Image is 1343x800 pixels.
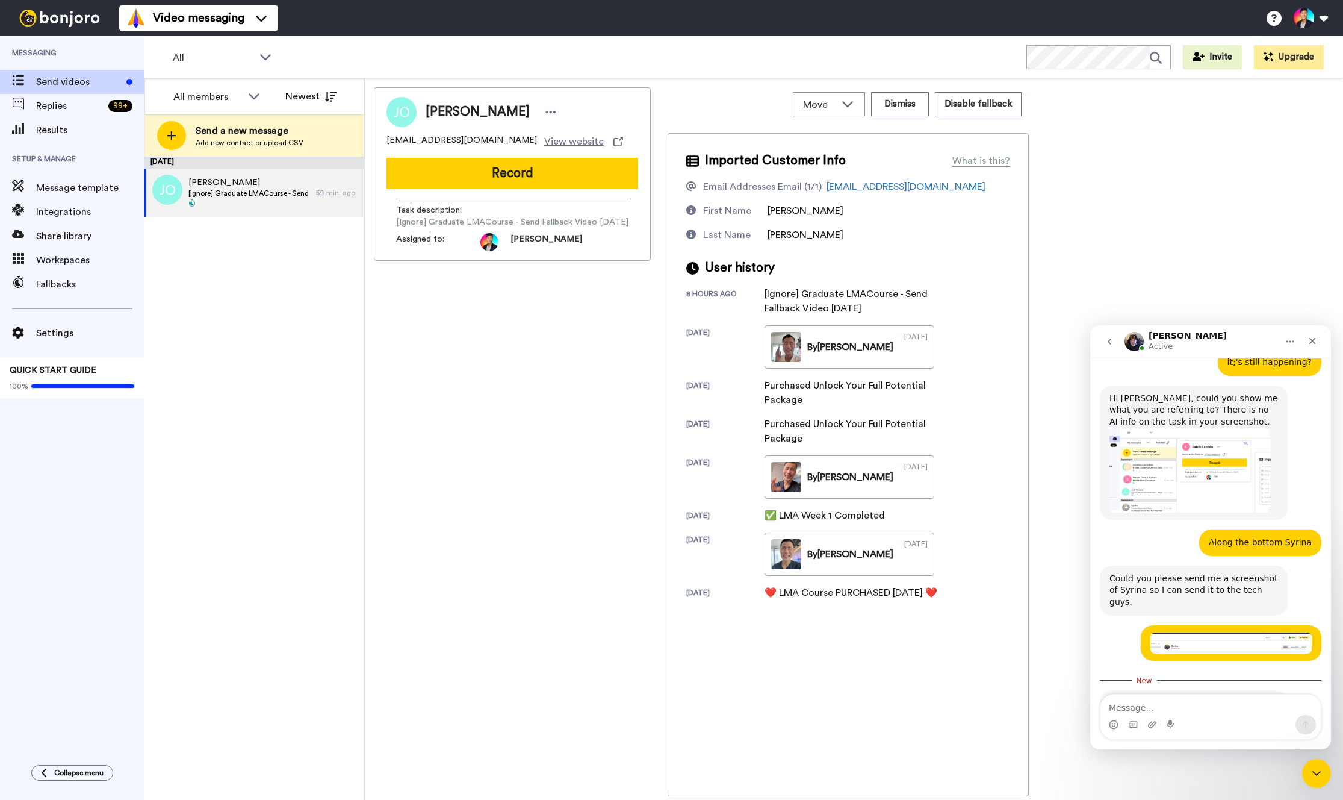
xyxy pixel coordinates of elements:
[768,206,843,216] span: [PERSON_NAME]
[765,455,934,499] a: By[PERSON_NAME][DATE]
[386,97,417,127] img: Image of Jodi Osanna
[935,92,1022,116] button: Disable fallback
[686,511,765,523] div: [DATE]
[76,395,86,404] button: Start recording
[705,152,846,170] span: Imported Customer Info
[173,51,253,65] span: All
[36,326,144,340] span: Settings
[765,325,934,369] a: By[PERSON_NAME][DATE]
[1254,45,1324,69] button: Upgrade
[57,395,67,404] button: Upload attachment
[386,158,638,189] button: Record
[426,103,530,121] span: [PERSON_NAME]
[54,768,104,778] span: Collapse menu
[144,157,364,169] div: [DATE]
[36,181,144,195] span: Message template
[36,123,144,137] span: Results
[396,233,480,251] span: Assigned to:
[36,75,122,89] span: Send videos
[10,365,197,415] div: I mean the AI you are referring to. I need to show the AI to the team so they can investigate.
[19,395,28,404] button: Emoji picker
[196,138,303,148] span: Add new contact or upload CSV
[10,366,96,375] span: QUICK START GUIDE
[544,134,623,149] a: View website
[396,216,628,228] span: [Ignore] Graduate LMACourse - Send Fallback Video [DATE]
[904,332,928,362] div: [DATE]
[1090,325,1331,749] iframe: Intercom live chat
[153,10,244,27] span: Video messaging
[904,539,928,569] div: [DATE]
[771,462,801,492] img: f78075b0-4e70-4b98-a920-84258e799efb-thumb.jpg
[686,419,765,446] div: [DATE]
[765,378,957,407] div: Purchased Unlock Your Full Potential Package
[765,287,957,316] div: [Ignore] Graduate LMACourse - Send Fallback Video [DATE]
[36,277,144,292] span: Fallbacks
[10,381,28,391] span: 100%
[803,98,836,112] span: Move
[827,182,985,192] a: [EMAIL_ADDRESS][DOMAIN_NAME]
[686,458,765,499] div: [DATE]
[771,539,801,569] img: 9e2cb5cb-1ea9-4b59-9ecd-e1991f2ac795-thumb.jpg
[686,588,765,600] div: [DATE]
[765,586,937,600] div: ❤️️ LMA Course PURCHASED [DATE] ❤️️
[871,92,929,116] button: Dismiss
[14,10,105,27] img: bj-logo-header-white.svg
[196,123,303,138] span: Send a new message
[38,395,48,404] button: Gif picker
[703,204,751,218] div: First Name
[686,289,765,316] div: 8 hours ago
[703,228,751,242] div: Last Name
[36,253,144,267] span: Workspaces
[386,134,537,149] span: [EMAIL_ADDRESS][DOMAIN_NAME]
[686,381,765,407] div: [DATE]
[36,205,144,219] span: Integrations
[10,369,231,390] textarea: Message…
[205,390,226,409] button: Send a message…
[807,547,893,561] div: By [PERSON_NAME]
[686,535,765,576] div: [DATE]
[126,8,146,28] img: vm-color.svg
[904,462,928,492] div: [DATE]
[765,417,957,446] div: Purchased Unlock Your Full Potential Package
[480,233,498,251] img: ffa09536-0372-4512-8edd-a2a4b548861d-1722518563.jpg
[952,154,1010,168] div: What is this?
[1302,759,1331,788] iframe: Intercom live chat
[276,84,346,108] button: Newest
[1183,45,1242,69] button: Invite
[316,188,358,198] div: 59 min. ago
[765,533,934,576] a: By[PERSON_NAME][DATE]
[765,508,885,523] div: ✅ LMA Week 1 Completed
[396,204,480,216] span: Task description :
[544,134,604,149] span: View website
[807,470,893,484] div: By [PERSON_NAME]
[771,332,801,362] img: c1abe492-a9dc-4c72-9928-203255b31d87-thumb.jpg
[173,90,242,104] div: All members
[36,99,104,113] span: Replies
[705,259,775,277] span: User history
[188,177,310,189] span: [PERSON_NAME]
[31,765,113,781] button: Collapse menu
[152,175,182,205] img: jo.png
[807,340,893,354] div: By [PERSON_NAME]
[188,189,310,198] span: [Ignore] Graduate LMACourse - Send Fallback Video [DATE]
[108,100,132,112] div: 99 +
[10,365,231,442] div: Johann says…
